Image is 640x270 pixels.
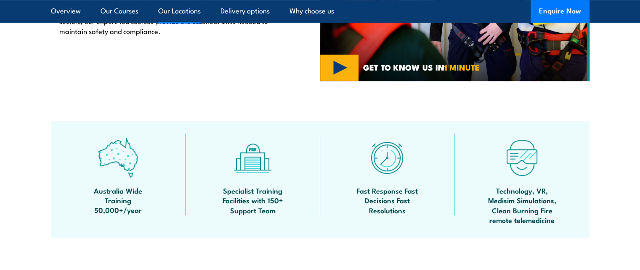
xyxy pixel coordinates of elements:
span: Australia Wide Training 50,000+/year [80,186,156,215]
span: Technology, VR, Medisim Simulations, Clean Burning Fire remote telemedicine [484,186,560,225]
img: tech-icon [502,138,542,178]
span: Fast Response Fast Decisions Fast Resolutions [350,186,425,215]
strong: 1 MINUTE [444,61,480,73]
img: fast-icon [367,138,407,178]
img: auswide-icon [98,138,138,178]
span: Specialist Training Facilities with 150+ Support Team [215,186,291,215]
img: facilities-icon [233,138,273,178]
span: GET TO KNOW US IN [363,63,480,71]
